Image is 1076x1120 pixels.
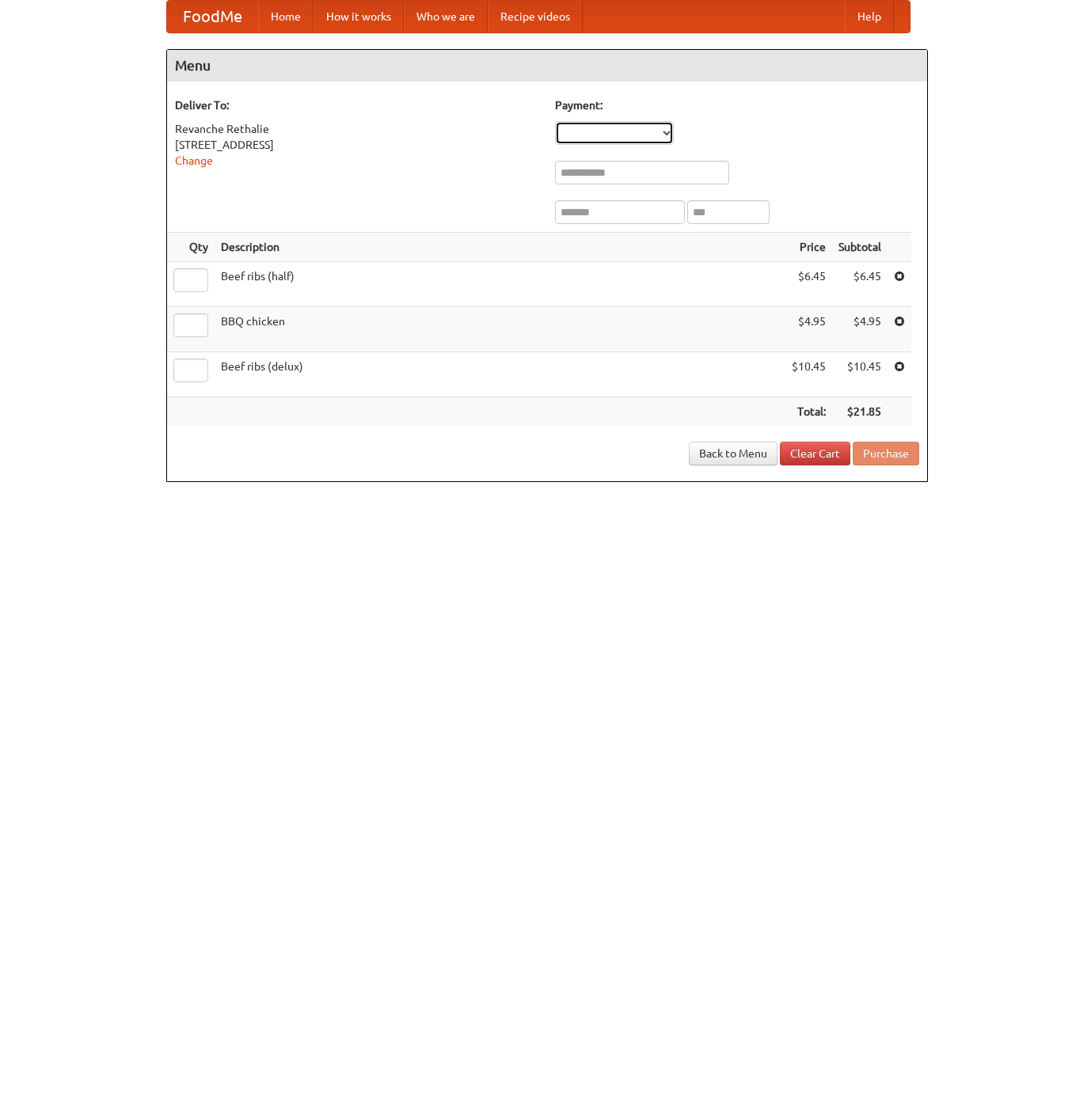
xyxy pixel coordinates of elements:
h5: Deliver To: [175,97,539,113]
td: $10.45 [785,352,832,397]
td: $4.95 [832,307,888,352]
td: Beef ribs (half) [215,262,785,307]
a: Clear Cart [780,442,850,465]
td: $6.45 [785,262,832,307]
a: How it works [314,1,404,32]
button: Purchase [853,442,919,465]
th: $21.85 [832,397,888,427]
th: Total: [785,397,832,427]
td: $10.45 [832,352,888,397]
th: Subtotal [832,233,888,262]
a: FoodMe [167,1,258,32]
td: Beef ribs (delux) [215,352,785,397]
th: Qty [167,233,215,262]
div: [STREET_ADDRESS] [175,137,539,153]
a: Home [258,1,314,32]
td: $6.45 [832,262,888,307]
a: Change [175,154,213,167]
a: Recipe videos [488,1,583,32]
th: Price [785,233,832,262]
h4: Menu [167,50,927,82]
td: BBQ chicken [215,307,785,352]
th: Description [215,233,785,262]
td: $4.95 [785,307,832,352]
a: Who we are [404,1,488,32]
a: Help [845,1,894,32]
a: Back to Menu [689,442,778,465]
h5: Payment: [555,97,919,113]
div: Revanche Rethalie [175,121,539,137]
